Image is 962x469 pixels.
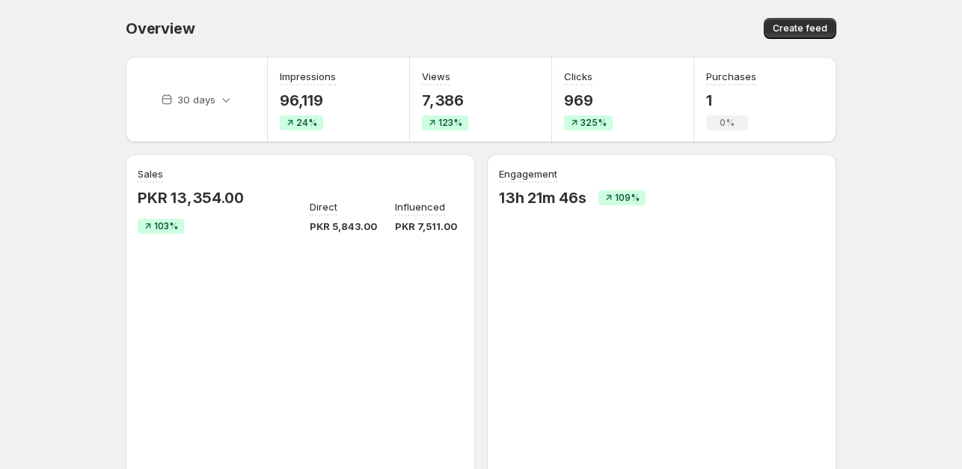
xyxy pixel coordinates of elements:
p: 7,386 [422,91,468,109]
h3: Views [422,69,450,84]
p: PKR 7,511.00 [395,219,457,234]
p: Influenced [395,199,445,214]
h3: Engagement [499,166,557,181]
h3: Sales [138,166,163,181]
span: 103% [154,220,178,232]
p: PKR 13,354.00 [138,189,243,207]
h3: Purchases [706,69,756,84]
p: 96,119 [280,91,336,109]
p: 13h 21m 46s [499,189,586,207]
p: Direct [310,199,337,214]
p: 1 [706,91,756,109]
span: Create feed [773,22,827,34]
p: 30 days [177,92,215,107]
p: 969 [564,91,613,109]
span: Overview [126,19,194,37]
span: 109% [615,192,640,204]
h3: Clicks [564,69,592,84]
span: 24% [296,117,317,129]
span: 0% [720,117,735,129]
p: PKR 5,843.00 [310,219,377,234]
h3: Impressions [280,69,336,84]
button: Create feed [764,18,836,39]
span: 123% [438,117,462,129]
span: 325% [580,117,607,129]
